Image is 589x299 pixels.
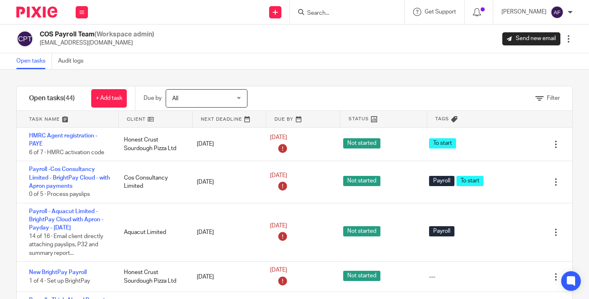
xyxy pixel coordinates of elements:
span: To start [456,176,483,186]
img: svg%3E [551,6,564,19]
span: [DATE] [270,268,287,273]
div: --- [429,273,435,281]
div: [DATE] [189,269,262,285]
span: Status [348,115,369,122]
div: [DATE] [189,224,262,241]
span: Filter [547,95,560,101]
span: 14 of 16 · Email client directly attaching payslips, P32 and summary report... [29,234,103,256]
h2: COS Payroll Team [40,30,154,39]
div: [DATE] [189,136,262,152]
p: Due by [144,94,162,102]
span: [DATE] [270,173,287,178]
div: [DATE] [189,174,262,190]
a: Payroll - Aquacut Limited - BrightPay Cloud with Apron - Payday - [DATE] [29,209,103,231]
span: Not started [343,271,380,281]
span: (Workspace admin) [94,31,154,38]
a: Send new email [502,32,560,45]
input: Search [306,10,380,17]
span: [DATE] [270,223,287,229]
span: 1 of 4 · Set up BrightPay [29,278,90,284]
img: svg%3E [16,30,34,47]
span: All [172,96,178,101]
span: 6 of 7 · HMRC activation code [29,150,104,155]
a: HMRC Agent registration - PAYE [29,133,97,147]
span: Get Support [425,9,456,15]
p: [EMAIL_ADDRESS][DOMAIN_NAME] [40,39,154,47]
span: To start [429,138,456,148]
a: New BrightPay Payroll [29,270,87,275]
span: Not started [343,176,380,186]
span: Not started [343,138,380,148]
span: [DATE] [270,135,287,141]
span: Not started [343,226,380,236]
span: Payroll [429,226,454,236]
a: + Add task [91,89,127,108]
a: Audit logs [58,53,90,69]
span: Tags [435,115,449,122]
span: Payroll [429,176,454,186]
div: Cos Consultancy Limited [116,170,189,195]
p: [PERSON_NAME] [501,8,546,16]
div: Honest Crust Sourdough Pizza Ltd [116,264,189,289]
h1: Open tasks [29,94,75,103]
span: (44) [63,95,75,101]
span: 0 of 5 · Process payslips [29,191,90,197]
img: Pixie [16,7,57,18]
div: Aquacut Limited [116,224,189,241]
a: Payroll -Cos Consultancy Limited - BrightPay Cloud - with Apron payments [29,166,110,189]
a: Open tasks [16,53,52,69]
div: Honest Crust Sourdough Pizza Ltd [116,132,189,157]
